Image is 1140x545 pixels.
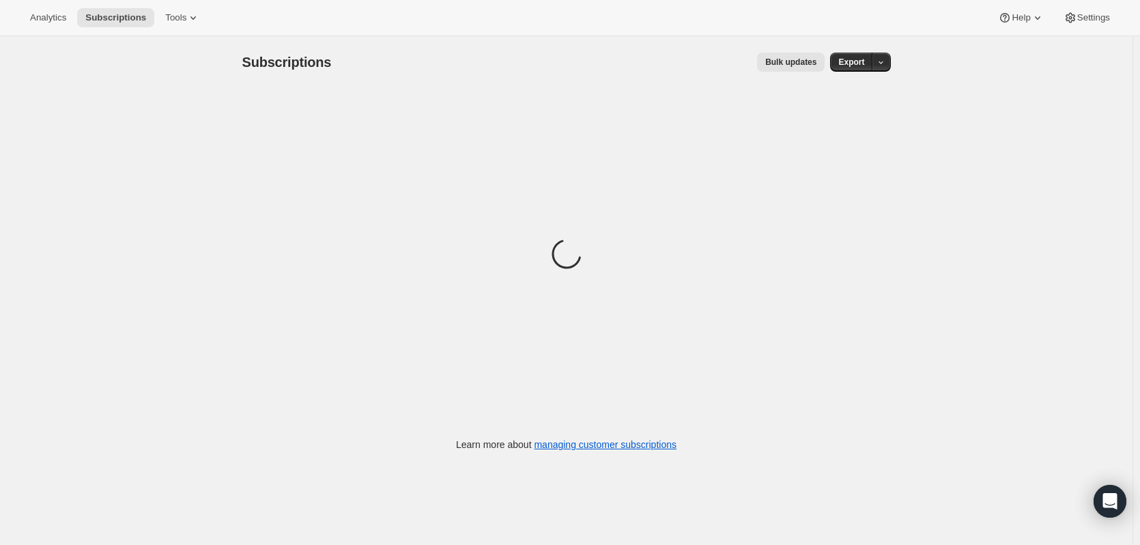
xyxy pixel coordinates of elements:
[534,439,676,450] a: managing customer subscriptions
[165,12,186,23] span: Tools
[1077,12,1110,23] span: Settings
[242,55,332,70] span: Subscriptions
[990,8,1052,27] button: Help
[456,438,676,451] p: Learn more about
[30,12,66,23] span: Analytics
[838,57,864,68] span: Export
[22,8,74,27] button: Analytics
[765,57,816,68] span: Bulk updates
[85,12,146,23] span: Subscriptions
[1055,8,1118,27] button: Settings
[1012,12,1030,23] span: Help
[77,8,154,27] button: Subscriptions
[757,53,825,72] button: Bulk updates
[157,8,208,27] button: Tools
[1094,485,1126,518] div: Open Intercom Messenger
[830,53,872,72] button: Export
